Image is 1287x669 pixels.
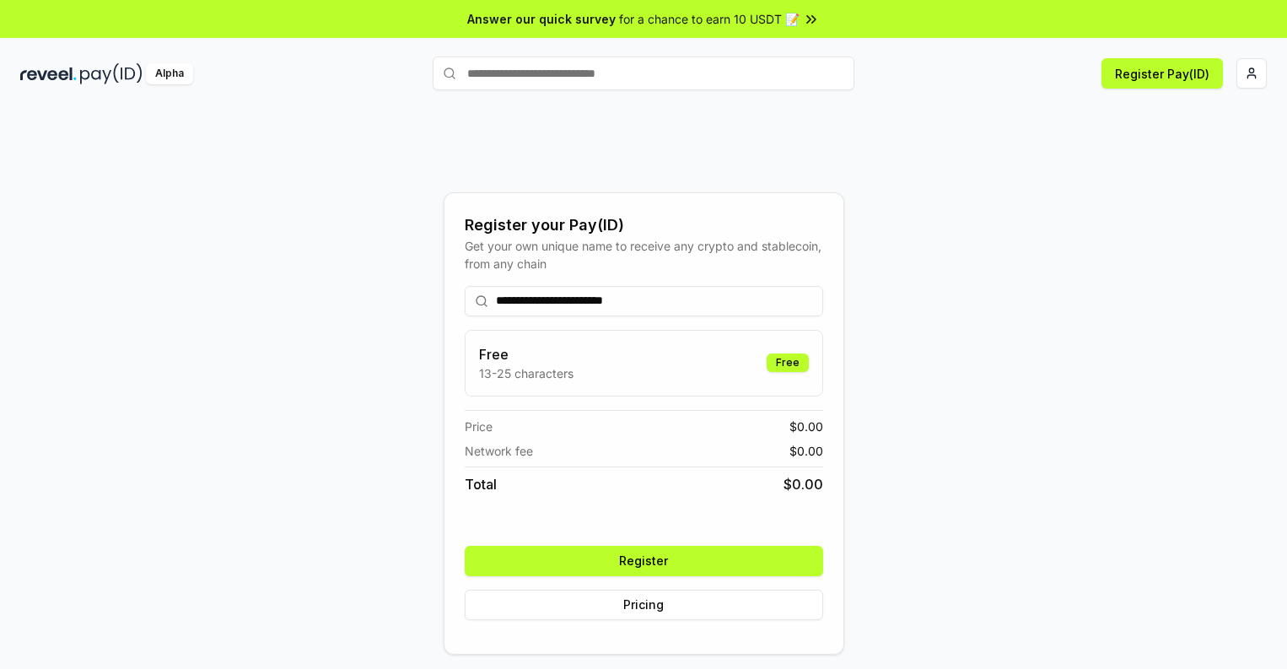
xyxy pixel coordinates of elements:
[784,474,823,494] span: $ 0.00
[467,10,616,28] span: Answer our quick survey
[619,10,800,28] span: for a chance to earn 10 USDT 📝
[465,546,823,576] button: Register
[20,63,77,84] img: reveel_dark
[465,474,497,494] span: Total
[789,442,823,460] span: $ 0.00
[465,213,823,237] div: Register your Pay(ID)
[465,442,533,460] span: Network fee
[465,590,823,620] button: Pricing
[465,237,823,272] div: Get your own unique name to receive any crypto and stablecoin, from any chain
[479,344,573,364] h3: Free
[1101,58,1223,89] button: Register Pay(ID)
[479,364,573,382] p: 13-25 characters
[146,63,193,84] div: Alpha
[767,353,809,372] div: Free
[789,418,823,435] span: $ 0.00
[465,418,493,435] span: Price
[80,63,143,84] img: pay_id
